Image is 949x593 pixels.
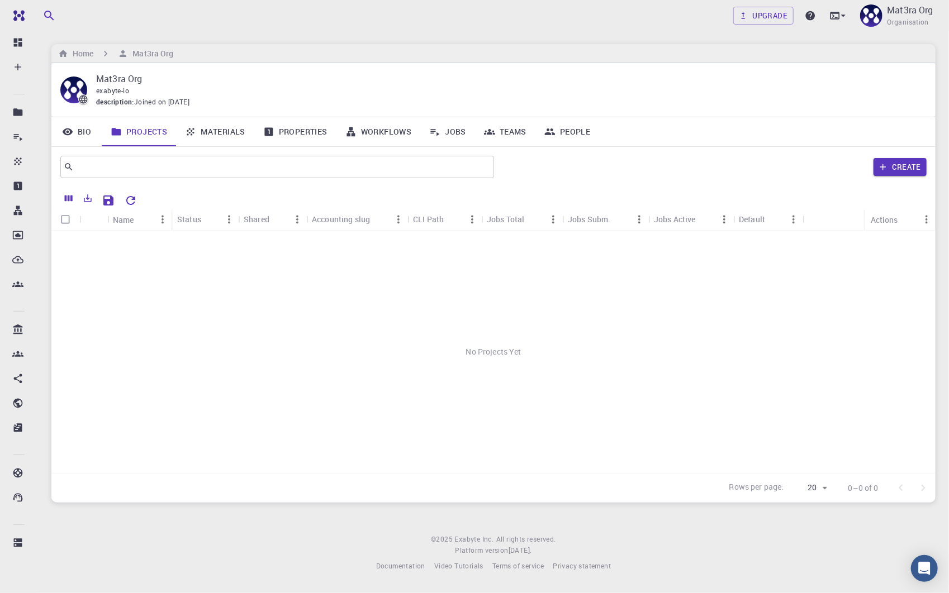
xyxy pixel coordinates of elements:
nav: breadcrumb [56,47,175,60]
div: Name [113,209,134,231]
button: Menu [630,211,648,228]
span: Platform version [455,545,508,556]
button: Reset Explorer Settings [120,189,142,212]
span: Video Tutorials [434,561,483,570]
button: Menu [463,211,481,228]
a: Teams [475,117,535,146]
button: Menu [918,211,936,228]
span: Support [23,8,64,18]
a: Properties [254,117,336,146]
a: Documentation [376,561,425,572]
button: Sort [269,211,287,228]
div: Actions [865,209,936,231]
a: People [535,117,599,146]
span: Exabyte Inc. [455,534,494,543]
p: Mat3ra Org [96,72,918,85]
span: exabyte-io [96,86,129,95]
a: Jobs [420,117,475,146]
button: Sort [201,211,219,228]
img: logo [9,10,25,21]
a: Privacy statement [553,561,611,572]
div: Default [733,208,803,230]
div: Jobs Active [654,208,696,230]
button: Menu [220,211,238,228]
button: Menu [154,211,172,228]
span: All rights reserved. [496,534,556,545]
a: Projects [102,117,176,146]
a: Video Tutorials [434,561,483,572]
a: Workflows [336,117,421,146]
button: Sort [370,211,388,228]
div: Icon [79,209,107,231]
button: Menu [544,211,562,228]
div: Shared [244,208,269,230]
div: No Projects Yet [51,231,936,474]
button: Sort [134,211,152,228]
a: Exabyte Inc. [455,534,494,545]
a: Terms of service [492,561,544,572]
div: Shared [238,208,306,230]
span: Privacy statement [553,561,611,570]
span: [DATE] . [509,546,532,554]
div: Status [172,208,238,230]
h6: Home [68,47,93,60]
h6: Mat3ra Org [128,47,173,60]
button: Menu [390,211,407,228]
div: Status [177,208,201,230]
p: 0–0 of 0 [848,482,879,494]
div: CLI Path [407,208,481,230]
div: Actions [871,209,898,231]
button: Menu [288,211,306,228]
a: [DATE]. [509,545,532,556]
span: Joined on [DATE] [134,97,189,108]
button: Save Explorer Settings [97,189,120,212]
div: Jobs Subm. [568,208,610,230]
button: Export [78,189,97,207]
button: Menu [715,211,733,228]
span: Documentation [376,561,425,570]
button: Upgrade [733,7,794,25]
button: Columns [59,189,78,207]
span: Organisation [887,17,929,28]
p: Mat3ra Org [887,3,933,17]
img: Mat3ra Org [860,4,882,27]
div: Open Intercom Messenger [911,555,938,582]
span: description : [96,97,134,108]
div: Jobs Subm. [562,208,648,230]
button: Menu [785,211,803,228]
a: Materials [176,117,254,146]
a: Bio [51,117,102,146]
button: Create [874,158,927,176]
div: Jobs Total [487,208,525,230]
div: Jobs Active [648,208,733,230]
span: © 2025 [431,534,454,545]
div: Default [739,208,765,230]
div: Accounting slug [312,208,370,230]
p: Rows per page: [729,481,784,494]
span: Terms of service [492,561,544,570]
div: Name [107,209,172,231]
div: Jobs Total [481,208,562,230]
div: 20 [789,480,831,496]
div: Accounting slug [306,208,407,230]
div: CLI Path [413,208,444,230]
